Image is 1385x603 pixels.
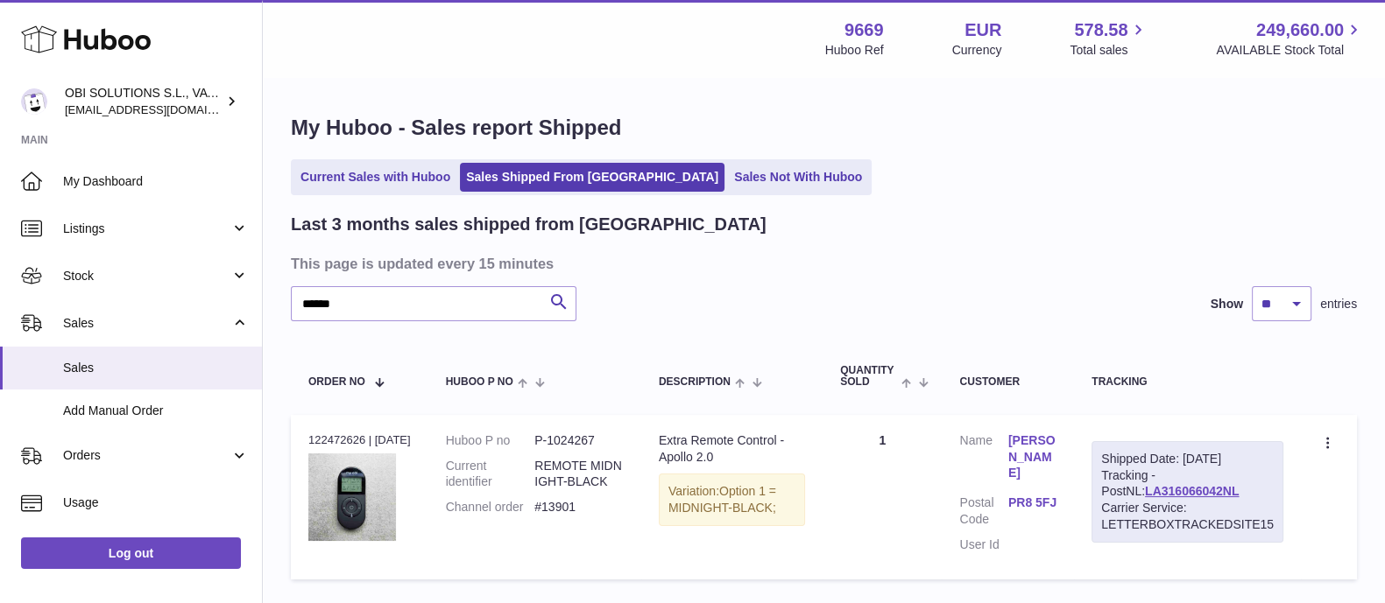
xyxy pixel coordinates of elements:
[659,473,805,526] div: Variation:
[959,376,1056,388] div: Customer
[291,114,1357,142] h1: My Huboo - Sales report Shipped
[63,173,249,190] span: My Dashboard
[1092,376,1283,388] div: Tracking
[460,163,724,192] a: Sales Shipped From [GEOGRAPHIC_DATA]
[1008,432,1056,482] a: [PERSON_NAME]
[1008,494,1056,511] a: PR8 5FJ
[1216,42,1364,59] span: AVAILABLE Stock Total
[446,499,535,515] dt: Channel order
[659,432,805,466] div: Extra Remote Control - Apollo 2.0
[1320,296,1357,312] span: entries
[534,458,624,491] dd: REMOTE MIDNIGHT-BLACK
[728,163,868,192] a: Sales Not With Huboo
[1074,18,1127,42] span: 578.58
[1216,18,1364,59] a: 249,660.00 AVAILABLE Stock Total
[63,315,230,332] span: Sales
[63,268,230,284] span: Stock
[844,18,884,42] strong: 9669
[291,254,1353,273] h3: This page is updated every 15 minutes
[965,18,1001,42] strong: EUR
[1211,296,1243,312] label: Show
[308,432,411,448] div: 122472626 | [DATE]
[1256,18,1344,42] span: 249,660.00
[63,494,249,511] span: Usage
[840,365,897,388] span: Quantity Sold
[534,432,624,449] dd: P-1024267
[534,499,624,515] dd: #13901
[959,432,1007,487] dt: Name
[659,376,731,388] span: Description
[959,536,1007,553] dt: User Id
[668,484,776,515] span: Option 1 = MIDNIGHT-BLACK;
[1101,451,1274,467] div: Shipped Date: [DATE]
[65,85,223,118] div: OBI SOLUTIONS S.L., VAT: B70911078
[294,163,456,192] a: Current Sales with Huboo
[1070,42,1148,59] span: Total sales
[446,376,513,388] span: Huboo P no
[959,494,1007,528] dt: Postal Code
[21,88,47,115] img: internalAdmin-9669@internal.huboo.com
[308,453,396,541] img: 96691737388314.jpg
[952,42,1002,59] div: Currency
[825,42,884,59] div: Huboo Ref
[291,213,767,236] h2: Last 3 months sales shipped from [GEOGRAPHIC_DATA]
[63,360,249,376] span: Sales
[823,415,942,579] td: 1
[1101,500,1274,533] div: Carrier Service: LETTERBOXTRACKEDSITE15
[63,221,230,237] span: Listings
[308,376,365,388] span: Order No
[1070,18,1148,59] a: 578.58 Total sales
[63,447,230,464] span: Orders
[65,102,258,116] span: [EMAIL_ADDRESS][DOMAIN_NAME]
[21,537,241,569] a: Log out
[63,403,249,419] span: Add Manual Order
[1145,484,1239,498] a: LA316066042NL
[446,432,535,449] dt: Huboo P no
[446,458,535,491] dt: Current identifier
[1092,441,1283,543] div: Tracking - PostNL:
